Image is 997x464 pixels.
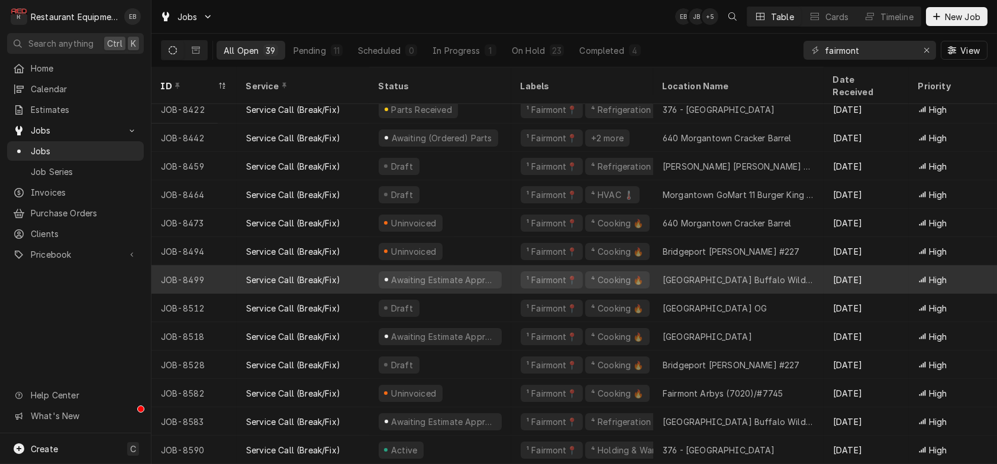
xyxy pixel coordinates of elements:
div: JOB-8494 [151,237,237,265]
div: Service Call (Break/Fix) [246,416,340,428]
span: C [130,443,136,455]
div: Labels [521,80,644,92]
div: [GEOGRAPHIC_DATA] [663,330,752,343]
div: JOB-8464 [151,180,237,209]
div: Service Call (Break/Fix) [246,302,340,314]
div: Priority [918,80,982,92]
div: EB [675,8,692,25]
div: ⁴ Refrigeration ❄️ [590,416,665,428]
div: 23 [552,44,562,57]
div: + 5 [702,8,718,25]
a: Job Series [7,162,144,181]
div: All Open [224,44,259,57]
button: Open search [723,7,742,26]
div: ¹ Fairmont📍 [525,274,578,286]
div: Location Name [663,80,812,92]
div: ⁴ Cooking 🔥 [590,330,645,343]
a: Calendar [7,79,144,99]
div: +2 more [590,132,625,144]
span: Jobs [31,124,120,137]
div: Uninvoiced [390,245,438,258]
div: JOB-8583 [151,407,237,436]
div: ¹ Fairmont📍 [525,330,578,343]
div: [GEOGRAPHIC_DATA] Buffalo Wild Wings [663,416,814,428]
a: Go to Pricebook [7,245,144,264]
a: Estimates [7,100,144,119]
div: Date Received [833,73,897,98]
span: Create [31,444,58,454]
span: Job Series [31,166,138,178]
div: Service Call (Break/Fix) [246,189,340,201]
div: Service Call (Break/Fix) [246,132,340,144]
button: Search anythingCtrlK [7,33,144,54]
div: ⁴ Refrigeration ❄️ [590,160,665,173]
div: [DATE] [824,436,909,464]
a: Go to Help Center [7,385,144,405]
span: High [929,330,947,343]
div: Draft [389,189,415,201]
div: ⁴ Cooking 🔥 [590,387,645,400]
span: Estimates [31,103,138,116]
div: JOB-8518 [151,322,237,351]
div: Emily Bird's Avatar [124,8,141,25]
div: ⁴ Refrigeration ❄️ [590,103,665,116]
div: Service Call (Break/Fix) [246,103,340,116]
span: High [929,189,947,201]
div: ⁴ Cooking 🔥 [590,302,645,314]
div: 640 Morgantown Cracker Barrel [663,132,792,144]
span: Help Center [31,389,137,401]
span: Ctrl [107,37,122,50]
a: Home [7,59,144,78]
div: ¹ Fairmont📍 [525,217,578,229]
div: Awaiting Estimate Approval [390,274,497,286]
div: 39 [266,44,275,57]
div: Awaiting (Ordered) Parts [390,132,493,144]
div: Service [246,80,357,92]
div: Cards [825,11,849,23]
div: Draft [389,160,415,173]
div: Restaurant Equipment Diagnostics [31,11,118,23]
a: Go to Jobs [155,7,218,27]
button: New Job [926,7,988,26]
span: Home [31,62,138,74]
div: ¹ Fairmont📍 [525,416,578,428]
div: Table [771,11,794,23]
div: [DATE] [824,237,909,265]
div: Service Call (Break/Fix) [246,387,340,400]
span: Calendar [31,83,138,95]
span: High [929,359,947,371]
div: On Hold [512,44,545,57]
div: JOB-8528 [151,351,237,379]
div: [DATE] [824,124,909,152]
div: ¹ Fairmont📍 [525,189,578,201]
div: Service Call (Break/Fix) [246,160,340,173]
span: High [929,132,947,144]
span: High [929,245,947,258]
div: ID [161,80,215,92]
span: Purchase Orders [31,207,138,219]
div: [DATE] [824,180,909,209]
div: ⁴ Cooking 🔥 [590,274,645,286]
button: View [941,41,988,60]
span: Search anything [28,37,93,50]
div: Awaiting Estimate Approval [390,416,497,428]
span: High [929,444,947,456]
div: ¹ Fairmont📍 [525,245,578,258]
a: Clients [7,224,144,244]
div: Emily Bird's Avatar [675,8,692,25]
a: Go to Jobs [7,121,144,140]
div: JOB-8512 [151,294,237,322]
div: Status [379,80,499,92]
div: Uninvoiced [390,217,438,229]
div: Awaiting Estimate Approval [390,330,497,343]
div: Service Call (Break/Fix) [246,444,340,456]
div: Service Call (Break/Fix) [246,359,340,371]
div: ¹ Fairmont📍 [525,444,578,456]
div: ⁴ Cooking 🔥 [590,359,645,371]
div: Completed [579,44,624,57]
div: 0 [408,44,415,57]
div: ¹ Fairmont📍 [525,387,578,400]
div: [DATE] [824,265,909,294]
div: [DATE] [824,152,909,180]
a: Invoices [7,183,144,202]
